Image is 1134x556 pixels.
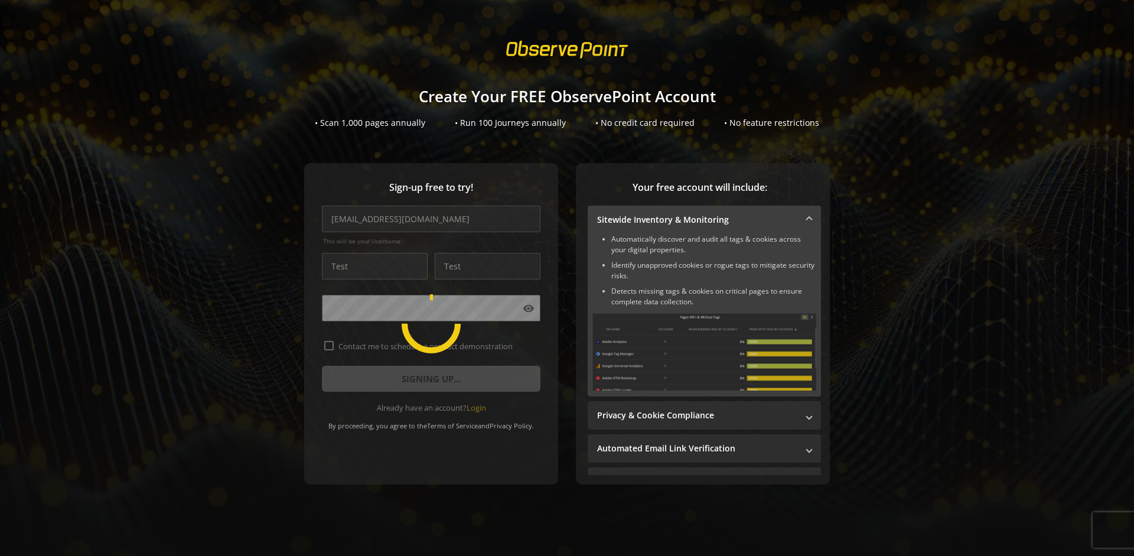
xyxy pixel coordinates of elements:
[455,117,566,129] div: • Run 100 Journeys annually
[595,117,695,129] div: • No credit card required
[611,286,816,307] li: Detects missing tags & cookies on critical pages to ensure complete data collection.
[611,234,816,255] li: Automatically discover and audit all tags & cookies across your digital properties.
[588,434,821,463] mat-expansion-panel-header: Automated Email Link Verification
[611,260,816,281] li: Identify unapproved cookies or rogue tags to mitigate security risks.
[315,117,425,129] div: • Scan 1,000 pages annually
[427,421,478,430] a: Terms of Service
[588,401,821,430] mat-expansion-panel-header: Privacy & Cookie Compliance
[322,181,540,194] span: Sign-up free to try!
[588,467,821,496] mat-expansion-panel-header: Performance Monitoring with Web Vitals
[597,214,797,226] mat-panel-title: Sitewide Inventory & Monitoring
[597,409,797,421] mat-panel-title: Privacy & Cookie Compliance
[592,313,816,391] img: Sitewide Inventory & Monitoring
[322,414,540,430] div: By proceeding, you agree to the and .
[588,234,821,396] div: Sitewide Inventory & Monitoring
[588,181,812,194] span: Your free account will include:
[490,421,532,430] a: Privacy Policy
[724,117,819,129] div: • No feature restrictions
[597,443,797,454] mat-panel-title: Automated Email Link Verification
[588,206,821,234] mat-expansion-panel-header: Sitewide Inventory & Monitoring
